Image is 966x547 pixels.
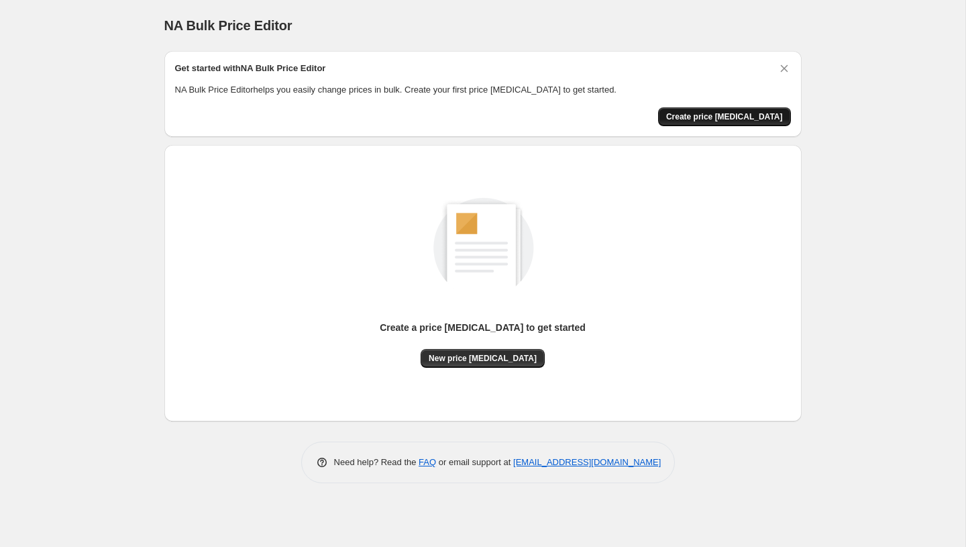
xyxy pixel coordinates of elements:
span: or email support at [436,457,513,467]
a: [EMAIL_ADDRESS][DOMAIN_NAME] [513,457,661,467]
span: New price [MEDICAL_DATA] [429,353,537,364]
button: Dismiss card [777,62,791,75]
a: FAQ [419,457,436,467]
button: Create price change job [658,107,791,126]
p: Create a price [MEDICAL_DATA] to get started [380,321,586,334]
span: Need help? Read the [334,457,419,467]
button: New price [MEDICAL_DATA] [421,349,545,368]
p: NA Bulk Price Editor helps you easily change prices in bulk. Create your first price [MEDICAL_DAT... [175,83,791,97]
span: Create price [MEDICAL_DATA] [666,111,783,122]
h2: Get started with NA Bulk Price Editor [175,62,326,75]
span: NA Bulk Price Editor [164,18,292,33]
